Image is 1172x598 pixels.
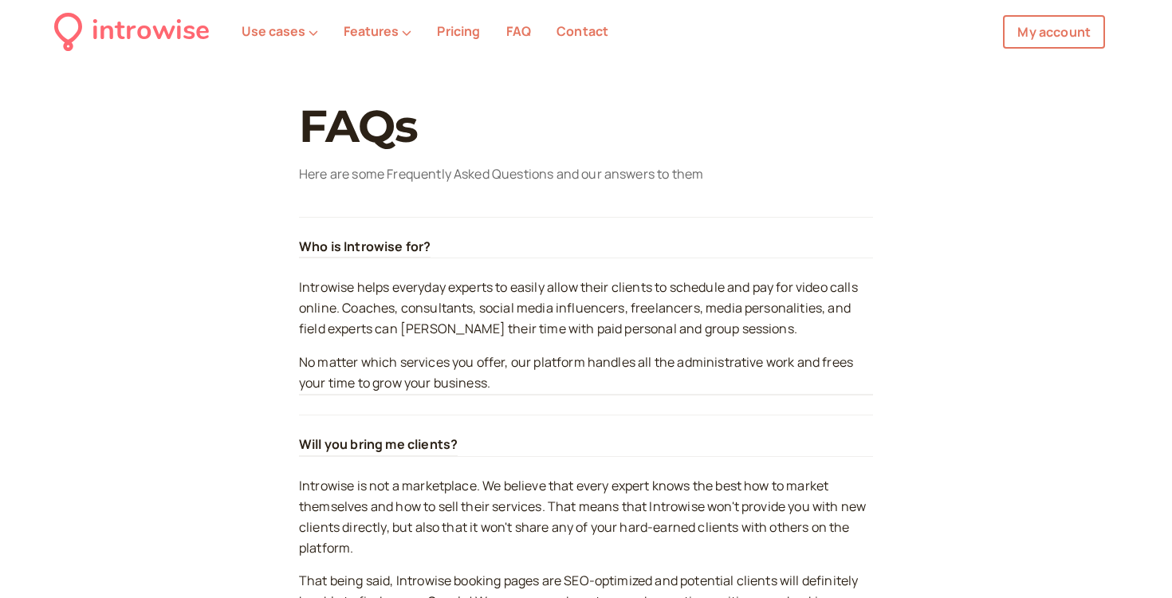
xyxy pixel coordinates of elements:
a: My account [1003,15,1105,49]
a: Will you bring me clients? [299,435,873,457]
p: Introwise is not a marketplace. We believe that every expert knows the best how to market themsel... [299,476,873,559]
h4: Who is Introwise for? [299,237,431,258]
a: Who is Introwise for? [299,237,873,259]
p: Here are some Frequently Asked Questions and our answers to them [299,164,873,185]
button: Use cases [242,24,318,38]
div: introwise [92,10,210,53]
h4: Will you bring me clients? [299,435,458,456]
a: FAQ [506,22,531,40]
a: Contact [557,22,608,40]
p: Introwise helps everyday experts to easily allow their clients to schedule and pay for video call... [299,277,873,340]
button: Features [344,24,411,38]
h1: FAQs [299,102,873,151]
a: Pricing [437,22,480,40]
a: introwise [54,10,210,53]
p: No matter which services you offer, our platform handles all the administrative work and frees yo... [299,352,873,395]
iframe: Chat Widget [1092,521,1172,598]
